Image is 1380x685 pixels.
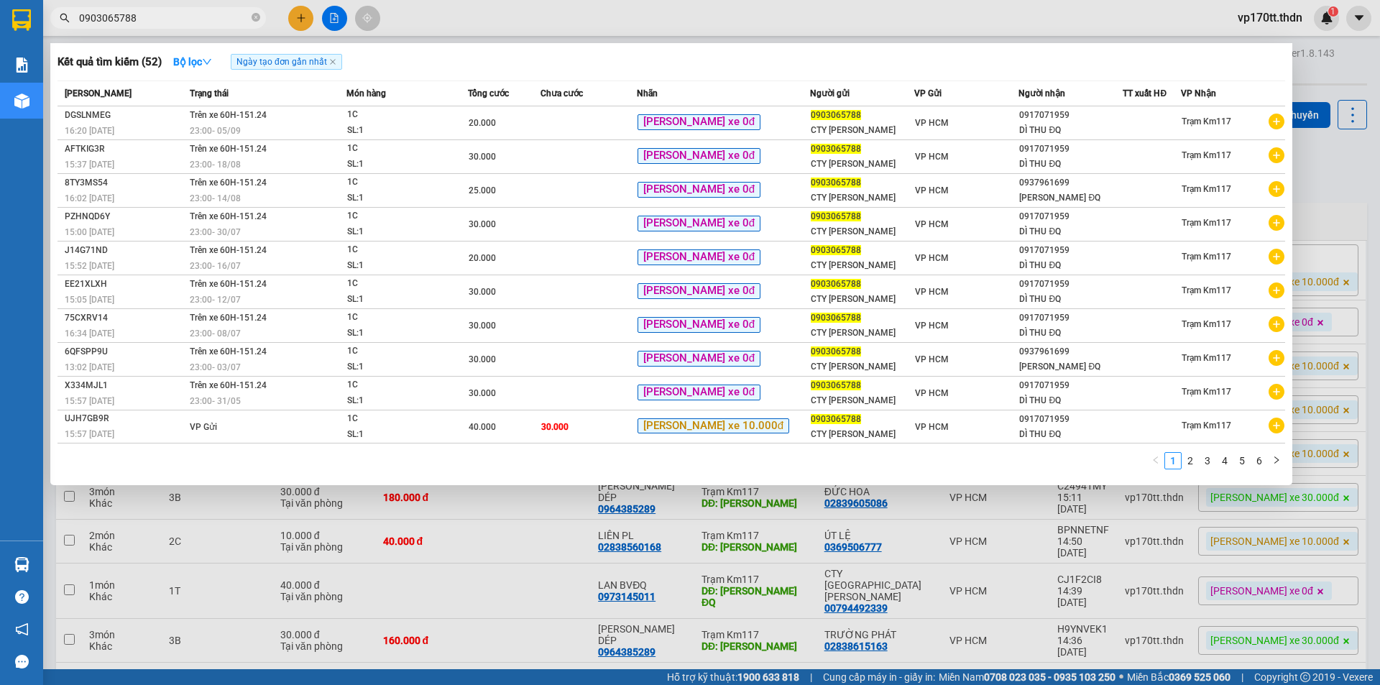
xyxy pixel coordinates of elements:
span: 0903065788 [811,380,861,390]
div: 1C [347,141,455,157]
span: TT xuất HĐ [1123,88,1167,98]
span: [PERSON_NAME] xe 0đ [638,283,760,299]
div: 75CXRV14 [65,311,185,326]
span: plus-circle [1269,147,1284,163]
div: CTY [PERSON_NAME] [811,157,914,172]
div: DÌ THU ĐQ [1019,427,1122,442]
button: Bộ lọcdown [162,50,224,73]
span: Trên xe 60H-151.24 [190,144,267,154]
span: VP HCM [915,388,949,398]
div: DÌ THU ĐQ [1019,393,1122,408]
span: Trạm Km117 [1182,319,1231,329]
span: VP HCM [915,219,949,229]
div: 0917071959 [1019,378,1122,393]
span: search [60,13,70,23]
li: 4 [1216,452,1233,469]
span: 15:52 [DATE] [65,261,114,271]
div: 1C [347,107,455,123]
span: question-circle [15,590,29,604]
span: 23:00 - 18/08 [190,160,241,170]
span: 23:00 - 05/09 [190,126,241,136]
span: plus-circle [1269,350,1284,366]
span: 15:57 [DATE] [65,429,114,439]
a: 2 [1182,453,1198,469]
div: PZHNQD6Y [65,209,185,224]
span: message [15,655,29,668]
span: down [202,57,212,67]
span: plus-circle [1269,316,1284,332]
div: 1C [347,242,455,258]
span: 16:02 [DATE] [65,193,114,203]
span: 20.000 [469,253,496,263]
div: SL: 1 [347,157,455,173]
span: Trên xe 60H-151.24 [190,211,267,221]
div: DÌ THU ĐQ [1019,157,1122,172]
span: notification [15,622,29,636]
span: 23:00 - 08/07 [190,328,241,339]
span: Tổng cước [468,88,509,98]
div: 1C [347,175,455,190]
div: SL: 1 [347,427,455,443]
span: close-circle [252,13,260,22]
span: close-circle [252,12,260,25]
div: CTY [PERSON_NAME] [811,359,914,374]
span: 0903065788 [811,211,861,221]
span: 0903065788 [811,110,861,120]
img: logo-vxr [12,9,31,31]
li: 3 [1199,452,1216,469]
div: DÌ THU ĐQ [1019,292,1122,307]
a: 1 [1165,453,1181,469]
span: VP HCM [915,118,949,128]
button: left [1147,452,1164,469]
span: 23:00 - 14/08 [190,193,241,203]
span: Trên xe 60H-151.24 [190,279,267,289]
span: 30.000 [469,219,496,229]
span: 0903065788 [811,245,861,255]
span: Trạm Km117 [1182,285,1231,295]
span: 23:00 - 31/05 [190,396,241,406]
img: warehouse-icon [14,557,29,572]
span: Người gửi [810,88,850,98]
span: 0903065788 [811,144,861,154]
span: Trạm Km117 [1182,116,1231,127]
div: 0917071959 [1019,412,1122,427]
span: [PERSON_NAME] xe 0đ [638,249,760,265]
span: 0903065788 [811,178,861,188]
div: 0917071959 [1019,142,1122,157]
span: Trên xe 60H-151.24 [190,346,267,357]
div: [PERSON_NAME] ĐQ [1019,190,1122,206]
span: Trạng thái [190,88,229,98]
div: 0917071959 [1019,243,1122,258]
input: Tìm tên, số ĐT hoặc mã đơn [79,10,249,26]
li: Previous Page [1147,452,1164,469]
span: Người nhận [1018,88,1065,98]
a: 4 [1217,453,1233,469]
span: [PERSON_NAME] [65,88,132,98]
div: SL: 1 [347,393,455,409]
div: CTY [PERSON_NAME] [811,393,914,408]
span: right [1272,456,1281,464]
span: Trên xe 60H-151.24 [190,178,267,188]
span: 30.000 [541,422,569,432]
a: 5 [1234,453,1250,469]
span: [PERSON_NAME] xe 0đ [638,148,760,164]
div: 1C [347,411,455,427]
span: [PERSON_NAME] xe 0đ [638,114,760,130]
div: CTY [PERSON_NAME] [811,258,914,273]
span: 25.000 [469,185,496,196]
span: Trên xe 60H-151.24 [190,245,267,255]
div: 1C [347,310,455,326]
span: 16:34 [DATE] [65,328,114,339]
span: plus-circle [1269,215,1284,231]
div: 0917071959 [1019,311,1122,326]
span: [PERSON_NAME] xe 0đ [638,385,760,400]
div: SL: 1 [347,326,455,341]
div: SL: 1 [347,359,455,375]
span: VP HCM [915,354,949,364]
span: Trên xe 60H-151.24 [190,313,267,323]
div: [PERSON_NAME] ĐQ [1019,359,1122,374]
div: DÌ THU ĐQ [1019,224,1122,239]
span: VP HCM [915,253,949,263]
img: warehouse-icon [14,93,29,109]
span: 23:00 - 30/07 [190,227,241,237]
